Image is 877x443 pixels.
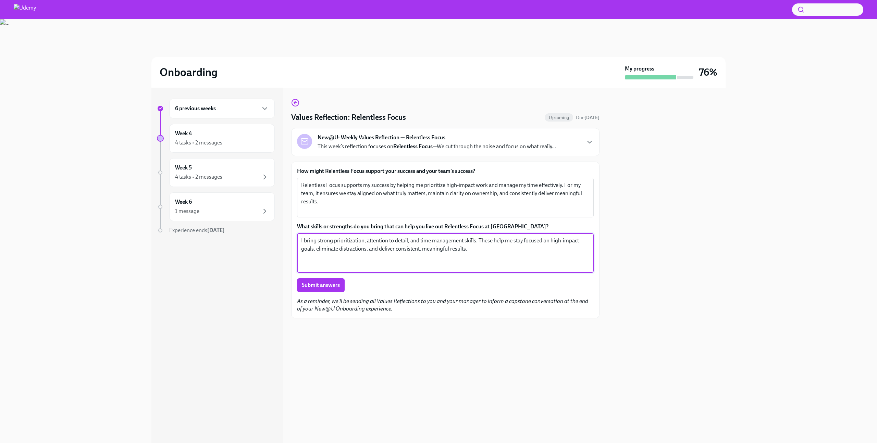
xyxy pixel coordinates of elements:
h6: Week 4 [175,130,192,137]
span: Submit answers [302,282,340,289]
a: Week 54 tasks • 2 messages [157,158,275,187]
h4: Values Reflection: Relentless Focus [291,112,406,123]
strong: [DATE] [207,227,225,233]
img: Udemy [14,4,36,15]
div: 4 tasks • 2 messages [175,139,222,147]
em: As a reminder, we'll be sending all Values Reflections to you and your manager to inform a capsto... [297,298,588,312]
strong: My progress [625,65,654,73]
h6: Week 5 [175,164,192,172]
div: 6 previous weeks [169,99,275,118]
h3: 76% [699,66,717,78]
textarea: I bring strong prioritization, attention to detail, and time management skills. These help me sta... [301,237,590,269]
textarea: Relentless Focus supports my success by helping me prioritize high-impact work and manage my time... [301,181,590,214]
h6: Week 6 [175,198,192,206]
a: Week 44 tasks • 2 messages [157,124,275,153]
button: Submit answers [297,278,345,292]
a: Week 61 message [157,192,275,221]
div: 1 message [175,207,199,215]
h2: Onboarding [160,65,218,79]
div: 4 tasks • 2 messages [175,173,222,181]
strong: New@U: Weekly Values Reflection — Relentless Focus [318,134,445,141]
label: What skills or strengths do you bring that can help you live out Relentless Focus at [GEOGRAPHIC_... [297,223,594,230]
span: Upcoming [545,115,573,120]
strong: [DATE] [584,115,600,121]
p: This week’s reflection focuses on —We cut through the noise and focus on what really... [318,143,556,150]
strong: Relentless Focus [393,143,433,150]
span: October 20th, 2025 10:00 [576,114,600,121]
span: Experience ends [169,227,225,233]
h6: 6 previous weeks [175,105,216,112]
label: How might Relentless Focus support your success and your team’s success? [297,167,594,175]
span: Due [576,115,600,121]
